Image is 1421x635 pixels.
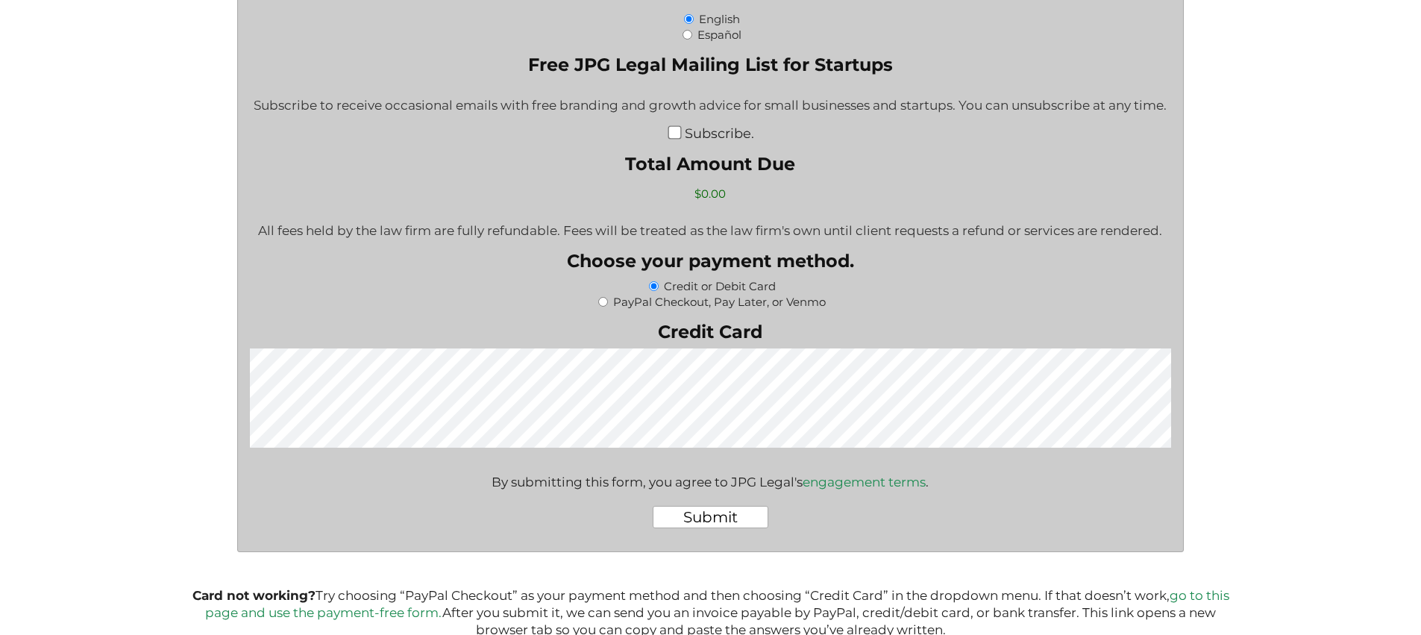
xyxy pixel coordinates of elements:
input: Submit [653,506,768,528]
label: Español [697,28,741,42]
label: Credit or Debit Card [664,279,776,293]
label: Credit Card [249,321,1172,342]
label: English [699,12,740,26]
a: engagement terms [803,475,926,489]
div: By submitting this form, you agree to JPG Legal's . [492,460,929,489]
div: Subscribe to receive occasional emails with free branding and growth advice for small businesses ... [249,88,1172,125]
label: Total Amount Due [258,153,1162,175]
p: All fees held by the law firm are fully refundable. Fees will be treated as the law firm's own un... [258,223,1162,238]
legend: Choose your payment method. [567,250,854,272]
label: Subscribe. [685,125,754,141]
label: PayPal Checkout, Pay Later, or Venmo [613,295,826,309]
legend: Free JPG Legal Mailing List for Startups [528,54,893,75]
b: Card not working? [192,588,316,603]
